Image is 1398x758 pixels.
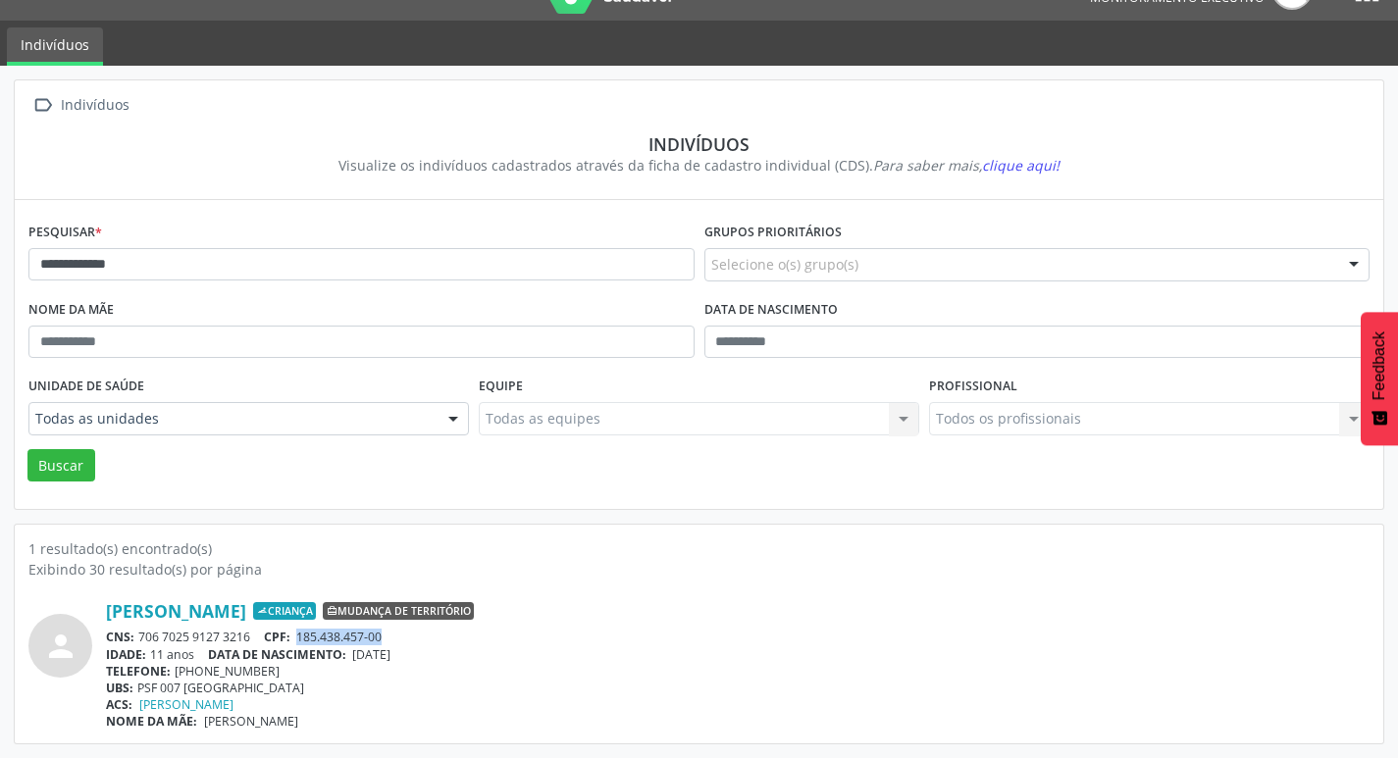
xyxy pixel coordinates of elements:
a: [PERSON_NAME] [106,600,246,622]
i:  [28,91,57,120]
label: Equipe [479,372,523,402]
i: person [43,629,78,664]
div: Exibindo 30 resultado(s) por página [28,559,1370,580]
span: Selecione o(s) grupo(s) [711,254,858,275]
div: 706 7025 9127 3216 [106,629,1370,645]
span: NOME DA MÃE: [106,713,197,730]
span: [PERSON_NAME] [204,713,298,730]
div: Indivíduos [42,133,1356,155]
span: ACS: [106,696,132,713]
button: Feedback - Mostrar pesquisa [1361,312,1398,445]
label: Grupos prioritários [704,218,842,248]
div: Visualize os indivíduos cadastrados através da ficha de cadastro individual (CDS). [42,155,1356,176]
span: IDADE: [106,646,146,663]
a: [PERSON_NAME] [139,696,233,713]
span: CPF: [264,629,290,645]
span: TELEFONE: [106,663,171,680]
label: Unidade de saúde [28,372,144,402]
span: DATA DE NASCIMENTO: [208,646,346,663]
span: clique aqui! [982,156,1060,175]
span: 185.438.457-00 [296,629,382,645]
label: Pesquisar [28,218,102,248]
i: Para saber mais, [873,156,1060,175]
span: Criança [253,602,316,620]
span: Feedback [1371,331,1388,400]
div: 1 resultado(s) encontrado(s) [28,538,1370,559]
div: Indivíduos [57,91,132,120]
label: Data de nascimento [704,295,838,326]
label: Nome da mãe [28,295,114,326]
div: 11 anos [106,646,1370,663]
a: Indivíduos [7,27,103,66]
span: Todas as unidades [35,409,429,429]
div: PSF 007 [GEOGRAPHIC_DATA] [106,680,1370,696]
a:  Indivíduos [28,91,132,120]
label: Profissional [929,372,1017,402]
button: Buscar [27,449,95,482]
span: CNS: [106,629,134,645]
span: [DATE] [352,646,390,663]
span: UBS: [106,680,133,696]
div: [PHONE_NUMBER] [106,663,1370,680]
span: Mudança de território [323,602,474,620]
